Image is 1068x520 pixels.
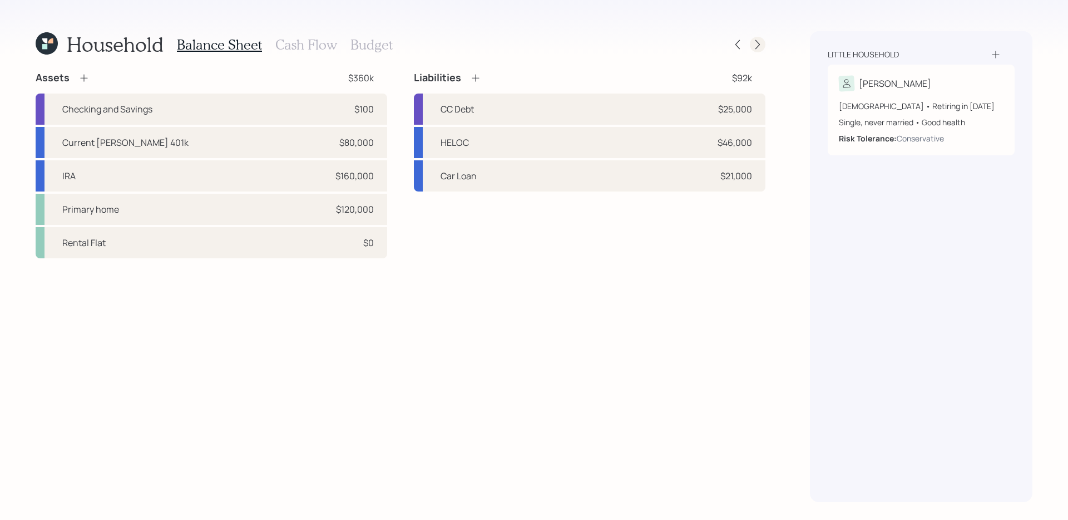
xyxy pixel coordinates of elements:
[335,169,374,183] div: $160,000
[897,133,944,144] div: Conservative
[36,72,70,84] h4: Assets
[67,32,164,56] h1: Household
[732,71,752,85] div: $92k
[828,49,899,60] div: Little household
[363,236,374,249] div: $0
[718,102,752,116] div: $25,000
[839,116,1003,128] div: Single, never married • Good health
[354,102,374,116] div: $100
[62,169,76,183] div: IRA
[720,169,752,183] div: $21,000
[441,136,469,149] div: HELOC
[414,72,461,84] h4: Liabilities
[348,71,374,85] div: $360k
[441,169,477,183] div: Car Loan
[62,136,189,149] div: Current [PERSON_NAME] 401k
[177,37,262,53] h3: Balance Sheet
[839,100,1003,112] div: [DEMOGRAPHIC_DATA] • Retiring in [DATE]
[275,37,337,53] h3: Cash Flow
[336,203,374,216] div: $120,000
[62,203,119,216] div: Primary home
[350,37,393,53] h3: Budget
[839,133,897,144] b: Risk Tolerance:
[859,77,931,90] div: [PERSON_NAME]
[62,102,152,116] div: Checking and Savings
[62,236,106,249] div: Rental Flat
[339,136,374,149] div: $80,000
[718,136,752,149] div: $46,000
[441,102,474,116] div: CC Debt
